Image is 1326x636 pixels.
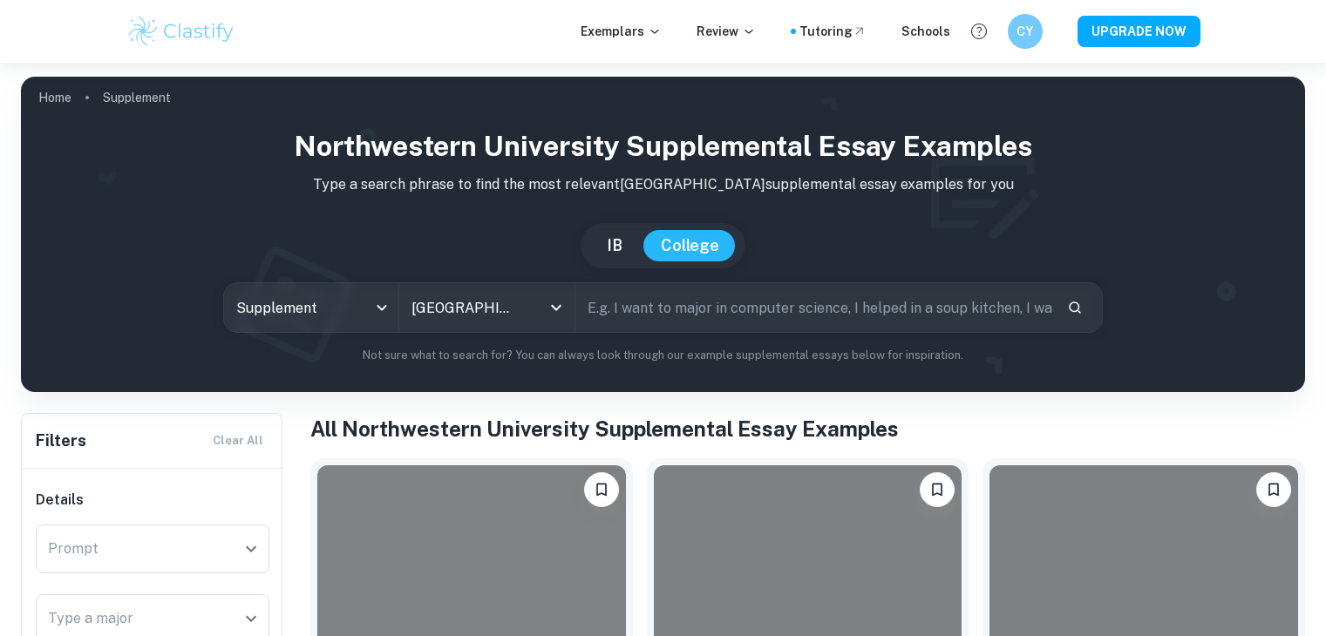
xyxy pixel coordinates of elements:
input: E.g. I want to major in computer science, I helped in a soup kitchen, I want to join the debate t... [575,283,1053,332]
p: Review [697,22,756,41]
button: Bookmark [584,472,619,507]
button: Help and Feedback [964,17,994,46]
h6: Details [36,490,269,511]
button: UPGRADE NOW [1078,16,1200,47]
button: Search [1060,293,1090,322]
button: IB [589,230,640,261]
a: Home [38,85,71,110]
img: profile cover [21,77,1305,392]
h6: CY [1015,22,1035,41]
p: Not sure what to search for? You can always look through our example supplemental essays below fo... [35,347,1291,364]
h6: Filters [36,429,86,453]
button: College [643,230,737,261]
button: CY [1008,14,1043,49]
button: Bookmark [920,472,955,507]
p: Supplement [103,88,171,107]
div: Supplement [224,283,398,332]
button: Bookmark [1256,472,1291,507]
button: Open [544,295,568,320]
a: Schools [901,22,950,41]
h1: Northwestern University Supplemental Essay Examples [35,125,1291,167]
img: Clastify logo [126,14,237,49]
a: Tutoring [799,22,867,41]
button: Open [239,606,263,631]
button: Open [239,537,263,561]
p: Exemplars [581,22,662,41]
h1: All Northwestern University Supplemental Essay Examples [310,413,1305,444]
p: Type a search phrase to find the most relevant [GEOGRAPHIC_DATA] supplemental essay examples for you [35,174,1291,195]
